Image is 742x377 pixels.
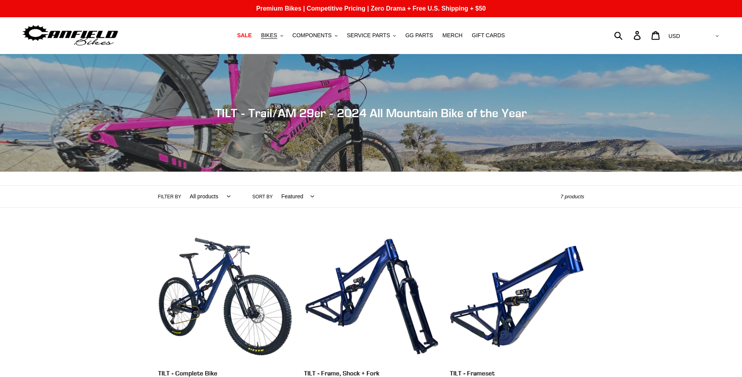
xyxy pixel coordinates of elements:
[561,194,584,199] span: 7 products
[468,30,509,41] a: GIFT CARDS
[401,30,437,41] a: GG PARTS
[22,23,119,48] img: Canfield Bikes
[343,30,400,41] button: SERVICE PARTS
[158,193,181,200] label: Filter by
[289,30,341,41] button: COMPONENTS
[472,32,505,39] span: GIFT CARDS
[405,32,433,39] span: GG PARTS
[233,30,255,41] a: SALE
[618,27,638,44] input: Search
[215,106,527,120] span: TILT - Trail/AM 29er - 2024 All Mountain Bike of the Year
[442,32,462,39] span: MERCH
[347,32,390,39] span: SERVICE PARTS
[293,32,332,39] span: COMPONENTS
[257,30,287,41] button: BIKES
[237,32,252,39] span: SALE
[438,30,466,41] a: MERCH
[252,193,273,200] label: Sort by
[261,32,277,39] span: BIKES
